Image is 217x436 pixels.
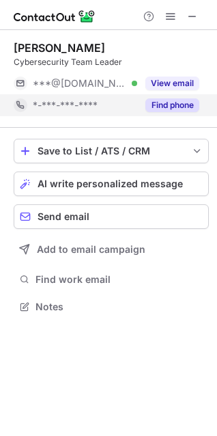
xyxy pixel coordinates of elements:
[14,297,209,316] button: Notes
[14,8,96,25] img: ContactOut v5.3.10
[37,244,145,255] span: Add to email campaign
[14,56,209,68] div: Cybersecurity Team Leader
[35,273,203,286] span: Find work email
[14,270,209,289] button: Find work email
[145,98,199,112] button: Reveal Button
[38,146,185,156] div: Save to List / ATS / CRM
[33,77,127,90] span: ***@[DOMAIN_NAME]
[35,301,203,313] span: Notes
[38,178,183,189] span: AI write personalized message
[14,172,209,196] button: AI write personalized message
[14,139,209,163] button: save-profile-one-click
[14,41,105,55] div: [PERSON_NAME]
[14,237,209,262] button: Add to email campaign
[38,211,89,222] span: Send email
[145,77,199,90] button: Reveal Button
[14,204,209,229] button: Send email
